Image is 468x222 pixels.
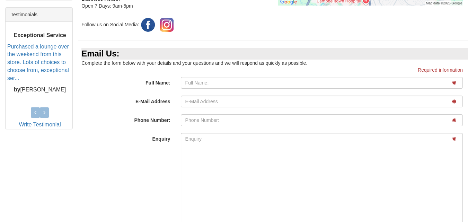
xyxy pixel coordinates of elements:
[14,87,20,92] b: by
[19,122,61,127] a: Write Testimonial
[158,16,175,34] img: Instagram
[7,86,72,94] p: [PERSON_NAME]
[78,48,468,66] div: Complete the form below with your details and your questions and we will respond as quickly as po...
[7,44,69,81] a: Purchased a lounge over the weekend from this store. Lots of choices to choose from, exceptional ...
[78,114,175,124] label: Phone Number:
[181,96,463,107] input: E-Mail Address
[14,32,66,38] b: Exceptional Service
[181,77,463,89] input: Full Name:
[78,133,175,142] label: Enquiry
[78,77,175,86] label: Full Name:
[181,114,463,126] input: Phone Number:
[83,66,463,73] p: Required information
[6,8,72,22] div: Testimonials
[78,96,175,105] label: E-Mail Address
[81,48,468,60] div: Email Us:
[139,16,157,34] img: Facebook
